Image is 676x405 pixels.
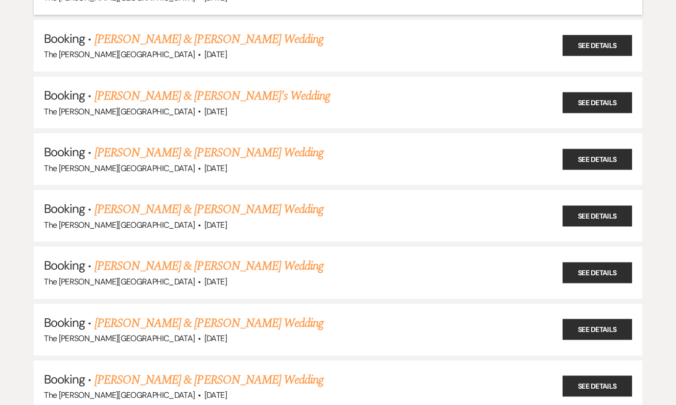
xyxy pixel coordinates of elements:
span: The [PERSON_NAME][GEOGRAPHIC_DATA] [44,163,195,174]
span: [DATE] [204,390,227,400]
span: [DATE] [204,220,227,230]
span: The [PERSON_NAME][GEOGRAPHIC_DATA] [44,276,195,287]
a: [PERSON_NAME] & [PERSON_NAME] Wedding [95,257,323,275]
span: [DATE] [204,106,227,117]
span: Booking [44,371,85,387]
span: Booking [44,315,85,330]
span: The [PERSON_NAME][GEOGRAPHIC_DATA] [44,220,195,230]
a: [PERSON_NAME] & [PERSON_NAME] Wedding [95,314,323,332]
span: Booking [44,144,85,160]
a: See Details [563,205,632,226]
a: [PERSON_NAME] & [PERSON_NAME] Wedding [95,144,323,162]
span: [DATE] [204,163,227,174]
span: [DATE] [204,276,227,287]
a: See Details [563,35,632,56]
a: [PERSON_NAME] & [PERSON_NAME]'s Wedding [95,87,331,105]
a: [PERSON_NAME] & [PERSON_NAME] Wedding [95,371,323,389]
span: Booking [44,257,85,273]
span: Booking [44,201,85,217]
span: [DATE] [204,49,227,60]
span: The [PERSON_NAME][GEOGRAPHIC_DATA] [44,106,195,117]
span: [DATE] [204,333,227,344]
a: See Details [563,376,632,397]
a: See Details [563,263,632,283]
span: The [PERSON_NAME][GEOGRAPHIC_DATA] [44,49,195,60]
a: [PERSON_NAME] & [PERSON_NAME] Wedding [95,30,323,49]
span: The [PERSON_NAME][GEOGRAPHIC_DATA] [44,333,195,344]
a: See Details [563,319,632,340]
a: See Details [563,92,632,113]
span: Booking [44,87,85,103]
a: [PERSON_NAME] & [PERSON_NAME] Wedding [95,200,323,219]
span: The [PERSON_NAME][GEOGRAPHIC_DATA] [44,390,195,400]
span: Booking [44,31,85,46]
a: See Details [563,149,632,170]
